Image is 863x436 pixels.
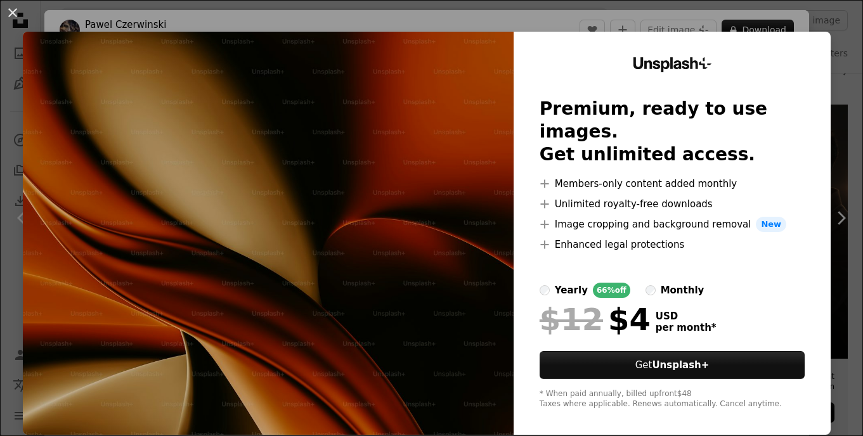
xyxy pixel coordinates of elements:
[540,351,805,379] button: GetUnsplash+
[540,303,603,336] span: $12
[652,359,709,371] strong: Unsplash+
[756,217,786,232] span: New
[661,283,704,298] div: monthly
[593,283,630,298] div: 66% off
[656,322,717,333] span: per month *
[540,303,651,336] div: $4
[540,285,550,295] input: yearly66%off
[540,176,805,191] li: Members-only content added monthly
[540,98,805,166] h2: Premium, ready to use images. Get unlimited access.
[540,237,805,252] li: Enhanced legal protections
[540,196,805,212] li: Unlimited royalty-free downloads
[540,217,805,232] li: Image cropping and background removal
[555,283,588,298] div: yearly
[656,311,717,322] span: USD
[646,285,656,295] input: monthly
[540,389,805,409] div: * When paid annually, billed upfront $48 Taxes where applicable. Renews automatically. Cancel any...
